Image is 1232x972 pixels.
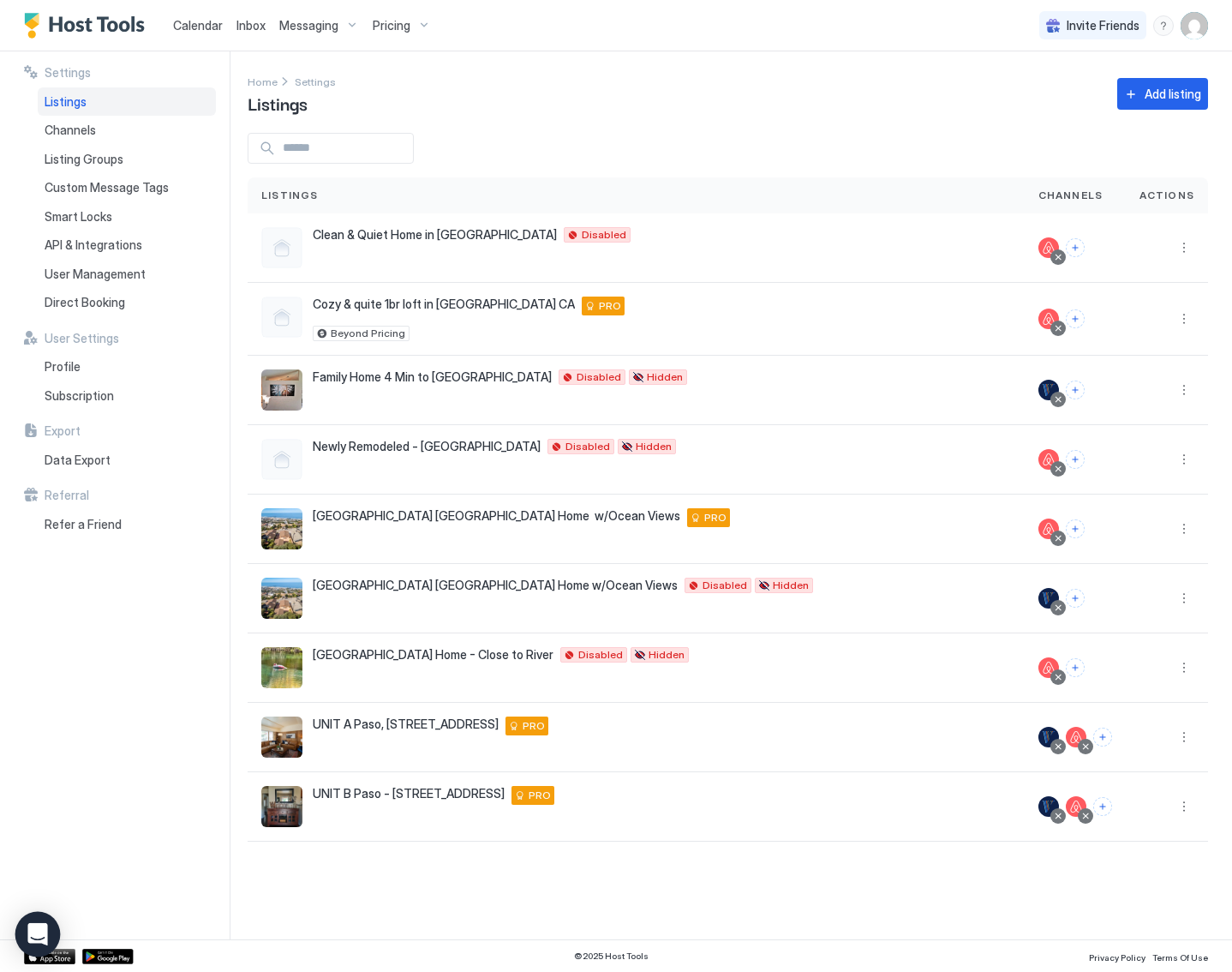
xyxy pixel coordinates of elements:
[1174,309,1194,329] div: menu
[1174,237,1194,258] div: menu
[38,231,216,260] a: API & Integrations
[1066,658,1085,677] button: Connect channels
[261,578,302,619] div: listing image
[38,87,216,117] a: Listings
[313,786,505,801] span: UNIT B Paso - [STREET_ADDRESS]
[38,260,216,289] a: User Management
[45,65,91,81] span: Settings
[313,717,499,732] span: UNIT A Paso, [STREET_ADDRESS]
[38,116,216,145] a: Channels
[45,517,122,532] span: Refer a Friend
[1174,380,1194,400] div: menu
[313,369,552,385] span: Family Home 4 Min to [GEOGRAPHIC_DATA]
[1153,15,1174,36] div: menu
[1066,381,1085,399] button: Connect channels
[295,75,336,88] span: Settings
[173,18,223,33] span: Calendar
[1093,797,1112,816] button: Connect channels
[1174,657,1194,678] button: More options
[529,788,551,803] span: PRO
[1174,380,1194,400] button: More options
[313,647,553,663] span: [GEOGRAPHIC_DATA] Home - Close to River
[261,717,302,758] div: listing image
[373,18,410,33] span: Pricing
[295,72,336,90] div: Breadcrumb
[1174,588,1194,609] button: More options
[1117,78,1208,110] button: Add listing
[1066,309,1085,328] button: Connect channels
[1066,450,1085,469] button: Connect channels
[1174,309,1194,329] button: More options
[38,173,216,202] a: Custom Message Tags
[1174,796,1194,817] div: menu
[82,949,134,964] a: Google Play Store
[1174,449,1194,470] button: More options
[38,510,216,539] a: Refer a Friend
[38,446,216,475] a: Data Export
[45,488,89,503] span: Referral
[173,16,223,34] a: Calendar
[45,180,169,195] span: Custom Message Tags
[1066,519,1085,538] button: Connect channels
[276,134,413,163] input: Input Field
[45,453,111,468] span: Data Export
[1089,952,1145,963] span: Privacy Policy
[1174,519,1194,539] button: More options
[1139,188,1194,203] span: Actions
[704,510,727,525] span: PRO
[248,72,278,90] a: Home
[261,369,302,411] div: listing image
[313,297,575,312] span: Cozy & quite 1br loft in [GEOGRAPHIC_DATA] CA
[1174,519,1194,539] div: menu
[313,578,678,593] span: [GEOGRAPHIC_DATA] [GEOGRAPHIC_DATA] Home w/Ocean Views
[45,267,146,282] span: User Management
[1174,449,1194,470] div: menu
[1174,796,1194,817] button: More options
[38,145,216,174] a: Listing Groups
[1089,947,1145,965] a: Privacy Policy
[1066,238,1085,257] button: Connect channels
[1174,657,1194,678] div: menu
[45,423,81,439] span: Export
[38,288,216,317] a: Direct Booking
[1145,85,1201,103] div: Add listing
[1181,12,1208,39] div: User profile
[313,439,541,454] span: Newly Remodeled - [GEOGRAPHIC_DATA]
[45,209,112,225] span: Smart Locks
[38,202,216,231] a: Smart Locks
[1152,947,1208,965] a: Terms Of Use
[45,331,119,346] span: User Settings
[45,123,96,138] span: Channels
[45,359,81,375] span: Profile
[248,75,278,88] span: Home
[45,152,123,167] span: Listing Groups
[1174,588,1194,609] div: menu
[248,90,308,116] span: Listings
[236,18,266,33] span: Inbox
[1038,188,1103,203] span: Channels
[15,912,61,957] div: Open Intercom Messenger
[45,94,87,110] span: Listings
[261,188,319,203] span: Listings
[1174,727,1194,747] div: menu
[1152,952,1208,963] span: Terms Of Use
[261,508,302,549] div: listing image
[248,72,278,90] div: Breadcrumb
[45,295,125,310] span: Direct Booking
[574,951,649,962] span: © 2025 Host Tools
[24,13,153,39] a: Host Tools Logo
[313,227,557,243] span: Clean & Quiet Home in [GEOGRAPHIC_DATA]
[1093,728,1112,747] button: Connect channels
[313,508,680,524] span: [GEOGRAPHIC_DATA] [GEOGRAPHIC_DATA] Home w/Ocean Views
[236,16,266,34] a: Inbox
[1067,18,1139,33] span: Invite Friends
[1066,589,1085,608] button: Connect channels
[279,18,338,33] span: Messaging
[38,352,216,381] a: Profile
[295,72,336,90] a: Settings
[1174,727,1194,747] button: More options
[599,298,621,314] span: PRO
[45,237,142,253] span: API & Integrations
